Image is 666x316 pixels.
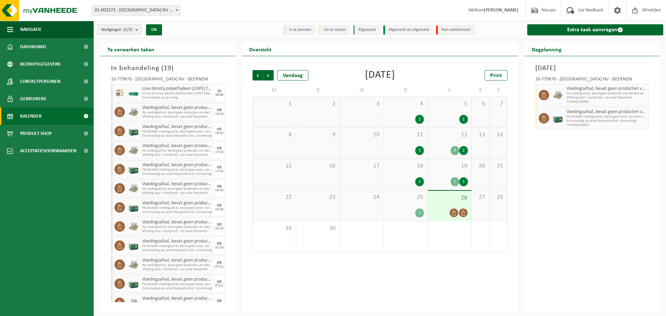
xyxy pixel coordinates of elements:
[256,131,292,139] span: 8
[142,277,213,282] span: Voedingsafval, bevat geen producten van dierlijke oorsprong, gemengde verpakking (exclusief glas)
[343,100,380,108] span: 3
[142,86,213,92] span: Low density polyethyleen (LDPE) folie, los, naturel/gekleurd (80/20)
[111,77,225,84] div: 10-779676 - [GEOGRAPHIC_DATA] NV - BEERNEM
[217,146,222,151] div: VR
[340,84,384,96] td: W
[525,42,569,56] h2: Dagplanning
[142,244,213,248] span: PB-LB-0680 Voedingsafval, bevat geen prod, van dierl oorspr
[142,287,213,291] span: Omwisseling op vaste frequentie (incl. verwerking)
[215,227,223,230] div: 31/10
[20,73,60,90] span: Contactpersonen
[128,126,139,136] img: PB-LB-0680-HPE-GN-01
[217,261,222,265] div: VR
[253,84,296,96] td: M
[459,177,468,186] div: 1
[493,162,503,170] span: 21
[123,27,133,32] count: (2/2)
[142,206,213,210] span: PB-LB-0680 Voedingsafval, bevat geen prod, van dierl oorspr
[164,65,171,72] span: 19
[142,96,213,100] span: Omwisseling op aanvraag
[431,194,468,202] span: 26
[485,70,507,80] a: Print
[493,131,503,139] span: 14
[142,134,213,138] span: Omwisseling op vaste frequentie (incl. verwerking)
[300,194,336,201] span: 23
[256,162,292,170] span: 15
[318,25,350,35] li: Uit te voeren
[101,25,133,35] span: Vestigingen
[566,100,647,104] span: T250002590991
[256,194,292,201] span: 22
[142,220,213,225] span: Voedingsafval, bevat geen producten van dierlijke oorsprong, gemengde verpakking (exclusief glas)
[353,25,380,35] li: Afgewerkt
[566,92,647,96] span: PA voedingsafval, bevat geen producten van dierlijke oorspr,
[142,92,213,96] span: HK-XC-20-G low density polyethyleen (LDPE) folie, los, nat/g
[535,63,649,74] h3: [DATE]
[142,225,213,229] span: PA voedingsafval, bevat geen producten van dierlijke oorspr,
[142,258,213,263] span: Voedingsafval, bevat geen producten van dierlijke oorsprong, gemengde verpakking (exclusief glas)
[217,89,221,93] div: DI
[20,55,61,73] span: Bedrijfsgegevens
[20,142,76,160] span: Acceptatievoorwaarden
[300,162,336,170] span: 16
[217,127,222,131] div: VR
[472,84,489,96] td: Z
[128,164,139,174] img: PB-LB-0680-HPE-GN-01
[431,100,468,108] span: 5
[387,162,424,170] span: 18
[484,8,519,13] strong: [PERSON_NAME]
[142,181,213,187] span: Voedingsafval, bevat geen producten van dierlijke oorsprong, gemengde verpakking (exclusief glas)
[475,194,486,201] span: 27
[215,170,223,173] div: 17/10
[415,115,424,124] div: 1
[128,279,139,289] img: PB-LB-0680-HPE-GN-01
[215,131,223,135] div: 10/10
[553,113,563,123] img: PB-LB-0680-HPE-GN-01
[566,109,647,115] span: Voedingsafval, bevat geen producten van dierlijke oorsprong, gemengde verpakking (exclusief glas)
[128,145,139,155] img: LP-PA-00000-WDN-11
[415,146,424,155] div: 1
[142,239,213,244] span: Voedingsafval, bevat geen producten van dierlijke oorsprong, gemengde verpakking (exclusief glas)
[431,162,468,170] span: 19
[215,284,223,288] div: 07/11
[20,90,46,108] span: Gebruikers
[431,131,468,139] span: 12
[20,21,42,38] span: Navigatie
[142,248,213,253] span: Omwisseling op vaste frequentie (incl. verwerking)
[365,70,395,80] div: [DATE]
[475,162,486,170] span: 20
[387,100,424,108] span: 4
[20,125,52,142] span: Product Shop
[142,172,213,176] span: Omwisseling op vaste frequentie (incl. verwerking)
[217,299,222,303] div: VR
[493,100,503,108] span: 7
[493,194,503,201] span: 28
[415,177,424,186] div: 1
[384,84,428,96] td: D
[253,70,263,80] span: Vorige
[566,96,647,100] span: Afhaling (excl. voorrijkost) - op vaste frequentie
[428,84,471,96] td: V
[490,73,502,78] span: Print
[256,100,292,108] span: 1
[142,210,213,214] span: Omwisseling op vaste frequentie (incl. verwerking)
[142,149,213,153] span: PA voedingsafval, bevat geen producten van dierlijke oorspr,
[142,111,213,115] span: PA voedingsafval, bevat geen producten van dierlijke oorspr,
[215,112,223,116] div: 10/10
[142,282,213,287] span: PB-LB-0680 Voedingsafval, bevat geen prod, van dierl oorspr
[142,229,213,233] span: Afhaling (excl. voorrijkost) - op vaste frequentie
[128,107,139,117] img: LP-PA-00000-WDN-11
[436,25,475,35] li: Non-conformiteit
[535,77,649,84] div: 10-779676 - [GEOGRAPHIC_DATA] NV - BEERNEM
[217,223,222,227] div: VR
[263,70,274,80] span: Volgende
[566,119,647,123] span: Omwisseling op vaste frequentie (incl. verwerking)
[215,208,223,211] div: 24/10
[296,84,340,96] td: D
[142,153,213,157] span: Afhaling (excl. voorrijkost) - op vaste frequentie
[242,42,279,56] h2: Overzicht
[553,90,563,100] img: LP-PA-00000-WDN-11
[566,123,647,127] span: T250002590953
[92,6,180,15] span: 01-003272 - BELGOSUC NV - BEERNEM
[475,131,486,139] span: 13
